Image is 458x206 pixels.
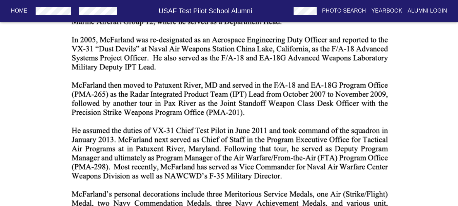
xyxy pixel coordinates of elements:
[319,5,369,17] button: Photo Search
[322,7,366,15] p: Photo Search
[405,5,450,17] button: Alumni Login
[369,5,405,17] button: Yearbook
[11,7,27,15] p: Home
[120,5,291,16] h6: USAF Test Pilot School Alumni
[371,7,402,15] p: Yearbook
[408,7,447,15] p: Alumni Login
[8,5,30,17] button: Home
